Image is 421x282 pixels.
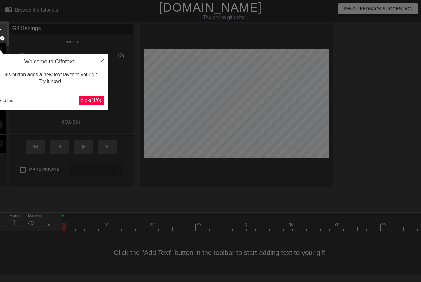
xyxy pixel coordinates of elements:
[81,98,101,103] span: Next ( 1 / 6 )
[95,54,108,68] button: Close
[79,96,104,105] button: Next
